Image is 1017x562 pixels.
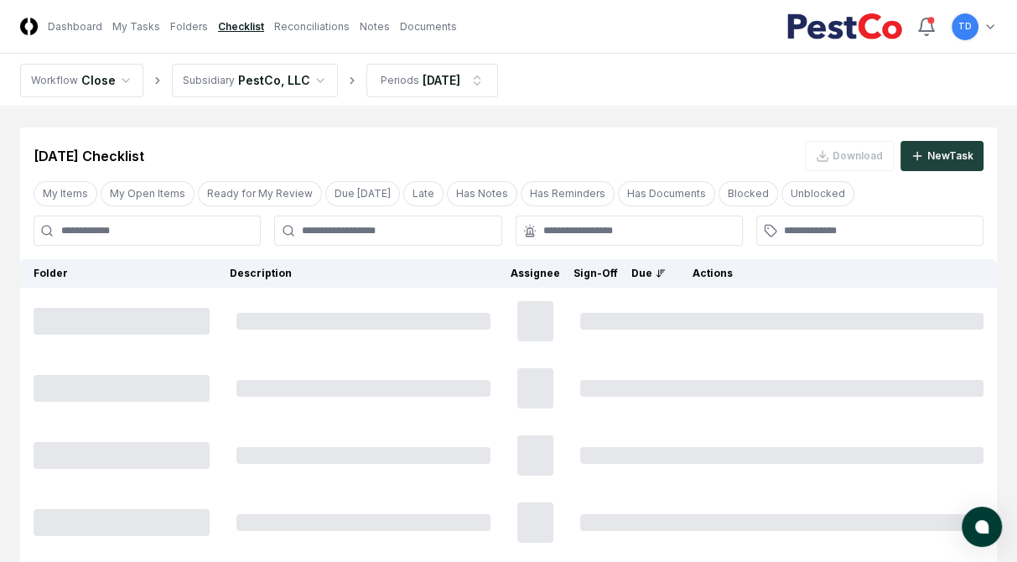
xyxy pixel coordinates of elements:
[447,181,517,206] button: Has Notes
[112,19,160,34] a: My Tasks
[34,146,144,166] div: [DATE] Checklist
[400,19,457,34] a: Documents
[679,266,983,281] div: Actions
[962,507,1002,547] button: atlas-launcher
[325,181,400,206] button: Due Today
[786,13,903,40] img: PestCo logo
[31,73,78,88] div: Workflow
[958,20,972,33] span: TD
[950,12,980,42] button: TD
[48,19,102,34] a: Dashboard
[927,148,973,164] div: New Task
[20,64,498,97] nav: breadcrumb
[170,19,208,34] a: Folders
[781,181,854,206] button: Unblocked
[101,181,195,206] button: My Open Items
[20,259,223,288] th: Folder
[366,64,498,97] button: Periods[DATE]
[403,181,444,206] button: Late
[183,73,235,88] div: Subsidiary
[618,181,715,206] button: Has Documents
[521,181,615,206] button: Has Reminders
[900,141,983,171] button: NewTask
[381,73,419,88] div: Periods
[719,181,778,206] button: Blocked
[631,266,666,281] div: Due
[423,71,460,89] div: [DATE]
[360,19,390,34] a: Notes
[20,18,38,35] img: Logo
[274,19,350,34] a: Reconciliations
[198,181,322,206] button: Ready for My Review
[223,259,504,288] th: Description
[34,181,97,206] button: My Items
[567,259,625,288] th: Sign-Off
[504,259,567,288] th: Assignee
[218,19,264,34] a: Checklist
